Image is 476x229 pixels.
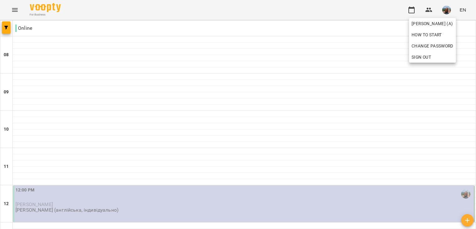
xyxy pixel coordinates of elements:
span: How to start [412,31,442,38]
span: [PERSON_NAME] (а) [412,20,453,27]
button: Sign Out [409,52,456,63]
span: Change Password [412,42,453,50]
a: [PERSON_NAME] (а) [409,18,456,29]
span: Sign Out [412,53,431,61]
a: Change Password [409,40,456,52]
a: How to start [409,29,444,40]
